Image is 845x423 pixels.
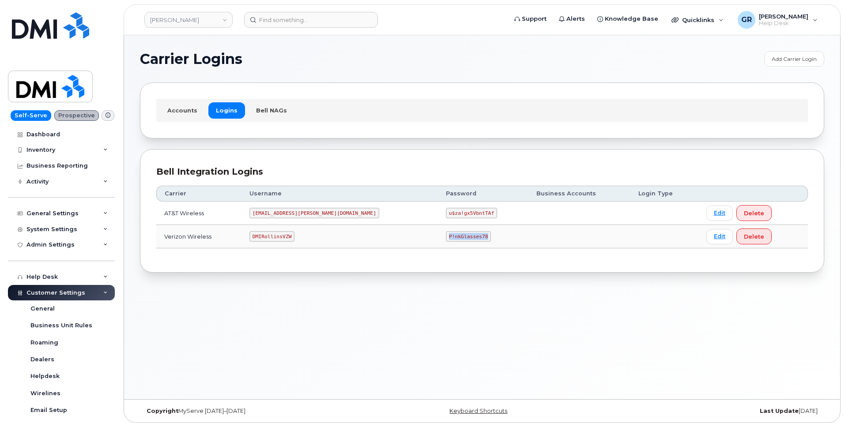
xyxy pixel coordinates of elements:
[156,202,241,225] td: AT&T Wireless
[744,232,764,241] span: Delete
[147,408,178,414] strong: Copyright
[156,225,241,248] td: Verizon Wireless
[449,408,507,414] a: Keyboard Shortcuts
[736,205,772,221] button: Delete
[446,208,497,218] code: u$za!gx5VbntTAf
[249,102,294,118] a: Bell NAGs
[156,186,241,202] th: Carrier
[140,52,242,66] span: Carrier Logins
[160,102,205,118] a: Accounts
[249,208,379,218] code: [EMAIL_ADDRESS][PERSON_NAME][DOMAIN_NAME]
[764,51,824,67] a: Add Carrier Login
[630,186,698,202] th: Login Type
[706,206,733,221] a: Edit
[438,186,528,202] th: Password
[706,229,733,244] a: Edit
[140,408,368,415] div: MyServe [DATE]–[DATE]
[241,186,438,202] th: Username
[446,231,491,242] code: P!nkGlasses78
[760,408,799,414] strong: Last Update
[528,186,630,202] th: Business Accounts
[736,228,772,244] button: Delete
[156,165,808,178] div: Bell Integration Logins
[744,209,764,217] span: Delete
[208,102,245,118] a: Logins
[249,231,294,242] code: DMIRollinsVZW
[596,408,824,415] div: [DATE]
